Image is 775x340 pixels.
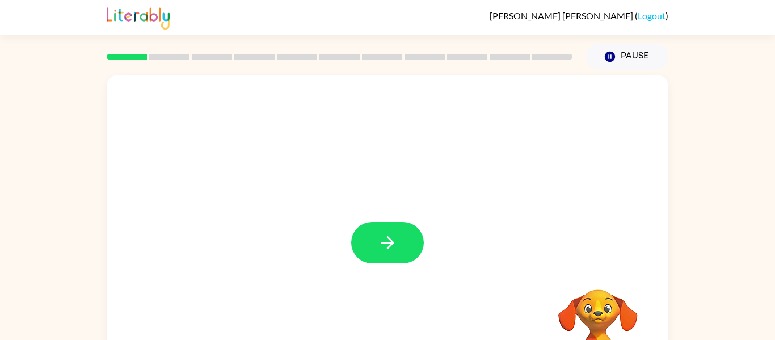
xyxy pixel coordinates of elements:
img: Literably [107,5,170,30]
div: ( ) [490,10,668,21]
a: Logout [638,10,666,21]
button: Pause [586,44,668,70]
span: [PERSON_NAME] [PERSON_NAME] [490,10,635,21]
